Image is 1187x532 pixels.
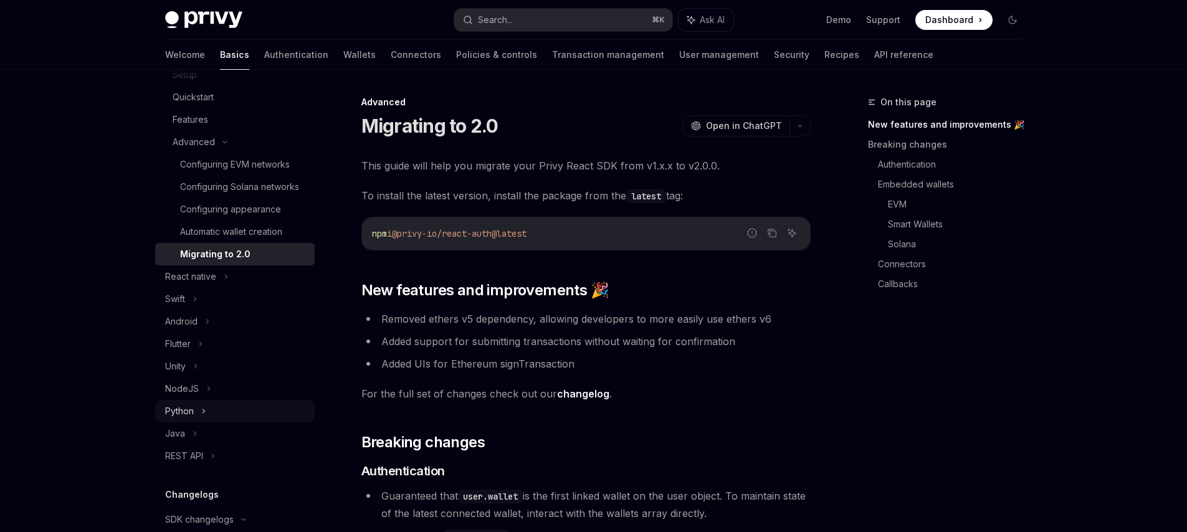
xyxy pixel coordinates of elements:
[180,202,281,217] div: Configuring appearance
[372,228,387,239] span: npm
[180,157,290,172] div: Configuring EVM networks
[925,14,973,26] span: Dashboard
[165,359,186,374] div: Unity
[361,385,811,402] span: For the full set of changes check out our .
[679,9,733,31] button: Ask AI
[155,86,315,108] a: Quickstart
[880,95,937,110] span: On this page
[155,243,315,265] a: Migrating to 2.0
[173,90,214,105] div: Quickstart
[878,154,1032,174] a: Authentication
[361,333,811,350] li: Added support for submitting transactions without waiting for confirmation
[387,228,392,239] span: i
[454,9,672,31] button: Search...⌘K
[868,115,1032,135] a: New features and improvements 🎉
[478,12,513,27] div: Search...
[874,40,933,70] a: API reference
[361,280,609,300] span: New features and improvements 🎉
[557,387,609,401] a: changelog
[888,194,1032,214] a: EVM
[784,225,800,241] button: Ask AI
[173,135,215,150] div: Advanced
[165,512,234,527] div: SDK changelogs
[165,449,203,463] div: REST API
[744,225,760,241] button: Report incorrect code
[626,189,666,203] code: latest
[878,174,1032,194] a: Embedded wallets
[392,228,527,239] span: @privy-io/react-auth@latest
[180,247,250,262] div: Migrating to 2.0
[343,40,376,70] a: Wallets
[165,404,194,419] div: Python
[155,153,315,176] a: Configuring EVM networks
[706,120,782,132] span: Open in ChatGPT
[165,381,199,396] div: NodeJS
[180,179,299,194] div: Configuring Solana networks
[165,269,216,284] div: React native
[165,426,185,441] div: Java
[361,115,498,137] h1: Migrating to 2.0
[165,336,191,351] div: Flutter
[361,310,811,328] li: Removed ethers v5 dependency, allowing developers to more easily use ethers v6
[683,115,789,136] button: Open in ChatGPT
[381,490,806,520] span: Guaranteed that is the first linked wallet on the user object. To maintain state of the latest co...
[700,14,725,26] span: Ask AI
[361,187,811,204] span: To install the latest version, install the package from the tag:
[915,10,993,30] a: Dashboard
[180,224,282,239] div: Automatic wallet creation
[824,40,859,70] a: Recipes
[458,490,523,503] code: user.wallet
[165,292,185,306] div: Swift
[155,221,315,243] a: Automatic wallet creation
[361,432,485,452] span: Breaking changes
[456,40,537,70] a: Policies & controls
[888,234,1032,254] a: Solana
[826,14,851,26] a: Demo
[552,40,664,70] a: Transaction management
[888,214,1032,234] a: Smart Wallets
[774,40,809,70] a: Security
[165,487,219,502] h5: Changelogs
[361,157,811,174] span: This guide will help you migrate your Privy React SDK from v1.x.x to v2.0.0.
[361,462,445,480] span: Authentication
[173,112,208,127] div: Features
[165,40,205,70] a: Welcome
[878,274,1032,294] a: Callbacks
[679,40,759,70] a: User management
[868,135,1032,154] a: Breaking changes
[1003,10,1023,30] button: Toggle dark mode
[866,14,900,26] a: Support
[264,40,328,70] a: Authentication
[165,11,242,29] img: dark logo
[165,314,198,329] div: Android
[764,225,780,241] button: Copy the contents from the code block
[391,40,441,70] a: Connectors
[155,198,315,221] a: Configuring appearance
[652,15,665,25] span: ⌘ K
[220,40,249,70] a: Basics
[878,254,1032,274] a: Connectors
[361,355,811,373] li: Added UIs for Ethereum signTransaction
[155,108,315,131] a: Features
[361,96,811,108] div: Advanced
[155,176,315,198] a: Configuring Solana networks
